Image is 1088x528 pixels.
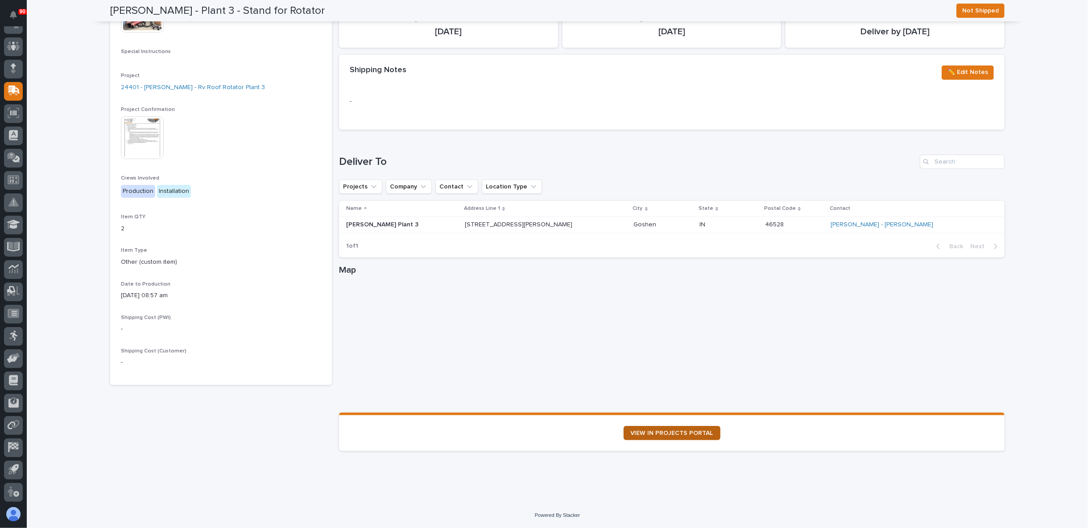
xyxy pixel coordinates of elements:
span: Next [970,242,990,250]
button: Next [967,242,1005,250]
button: Back [929,242,967,250]
button: Company [386,180,432,194]
button: Notifications [4,5,23,24]
p: Other (custom item) [121,258,321,267]
p: Postal Code [764,204,796,213]
span: Crews Involved [121,176,159,181]
div: Notifications90 [11,11,23,25]
p: [DATE] [350,26,547,37]
span: Project Confirmation [121,107,175,112]
p: - [121,358,321,367]
p: Address Line 1 [464,204,500,213]
a: 24401 - [PERSON_NAME] - Rv Roof Rotator Plant 3 [121,83,265,92]
h2: Shipping Notes [350,65,406,75]
span: VIEW IN PROJECTS PORTAL [631,430,713,436]
button: users-avatar [4,505,23,524]
div: Production [121,185,155,198]
span: ✏️ Edit Notes [947,67,988,78]
p: Goshen [634,219,658,229]
span: Special Instructions [121,49,171,54]
p: Contact [830,204,850,213]
h1: Map [339,265,1005,275]
span: Project Installation Ends On [631,16,713,22]
p: IN [699,219,707,229]
button: Projects [339,180,382,194]
p: City [633,204,643,213]
span: Not Shipped [962,5,999,16]
p: Deliver by [DATE] [796,26,994,37]
h2: [PERSON_NAME] - Plant 3 - Stand for Rotator [110,4,325,17]
span: Project Installation Starts On [405,16,492,22]
input: Search [920,155,1005,169]
span: Item Type [121,248,147,253]
p: - [350,97,557,106]
p: [DATE] 08:57 am [121,291,321,300]
button: Not Shipped [956,4,1005,18]
span: Item QTY [121,214,145,220]
p: 46528 [765,219,786,229]
p: 2 [121,224,321,233]
a: VIEW IN PROJECTS PORTAL [624,426,720,440]
p: 90 [20,8,25,15]
p: - [121,324,321,334]
iframe: Map [339,279,1005,413]
button: Contact [435,180,478,194]
span: Deadline [882,16,908,22]
p: [STREET_ADDRESS][PERSON_NAME] [465,221,621,229]
p: Name [346,204,362,213]
button: ✏️ Edit Notes [942,65,994,80]
span: Shipping Cost (Customer) [121,348,186,354]
span: Date to Production [121,282,170,287]
p: [PERSON_NAME] Plant 3 [346,221,458,229]
p: State [699,204,713,213]
p: 1 of 1 [339,235,365,257]
button: Location Type [482,180,542,194]
div: Installation [157,185,191,198]
span: Shipping Cost (PWI) [121,315,171,320]
tr: [PERSON_NAME] Plant 3[STREET_ADDRESS][PERSON_NAME]GoshenGoshen ININ 4652846528 [PERSON_NAME] - [P... [339,217,1005,233]
span: Project [121,73,140,78]
a: [PERSON_NAME] - [PERSON_NAME] [831,221,933,229]
p: [DATE] [573,26,771,37]
a: Powered By Stacker [535,512,580,518]
span: Back [944,242,963,250]
h1: Deliver To [339,156,916,168]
